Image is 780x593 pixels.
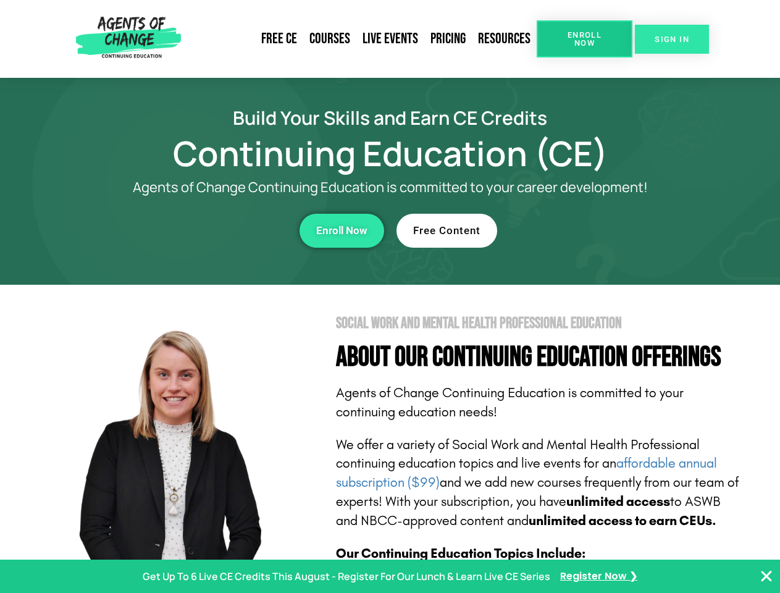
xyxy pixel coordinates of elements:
a: Enroll Now [300,214,384,248]
button: Close Banner [759,569,774,584]
span: Free Content [413,225,480,236]
p: Agents of Change Continuing Education is committed to your career development! [88,180,693,195]
a: Free CE [255,25,303,53]
h1: Continuing Education (CE) [38,139,742,167]
a: Pricing [424,25,472,53]
span: Enroll Now [556,31,613,47]
h4: About Our Continuing Education Offerings [336,343,742,371]
a: Resources [472,25,537,53]
span: Agents of Change Continuing Education is committed to your continuing education needs! [336,385,684,420]
b: unlimited access [566,494,670,510]
a: Register Now ❯ [560,568,637,586]
a: SIGN IN [635,25,709,54]
h2: Social Work and Mental Health Professional Education [336,316,742,331]
b: Our Continuing Education Topics Include: [336,545,585,561]
a: Courses [303,25,356,53]
p: Get Up To 6 Live CE Credits This August - Register For Our Lunch & Learn Live CE Series [143,568,550,586]
nav: Menu [186,25,537,53]
b: unlimited access to earn CEUs. [529,513,716,529]
span: SIGN IN [655,35,689,43]
a: Live Events [356,25,424,53]
a: Free Content [396,214,497,248]
a: Enroll Now [537,20,632,57]
h2: Build Your Skills and Earn CE Credits [38,109,742,127]
span: Enroll Now [316,225,367,236]
p: We offer a variety of Social Work and Mental Health Professional continuing education topics and ... [336,435,742,531]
